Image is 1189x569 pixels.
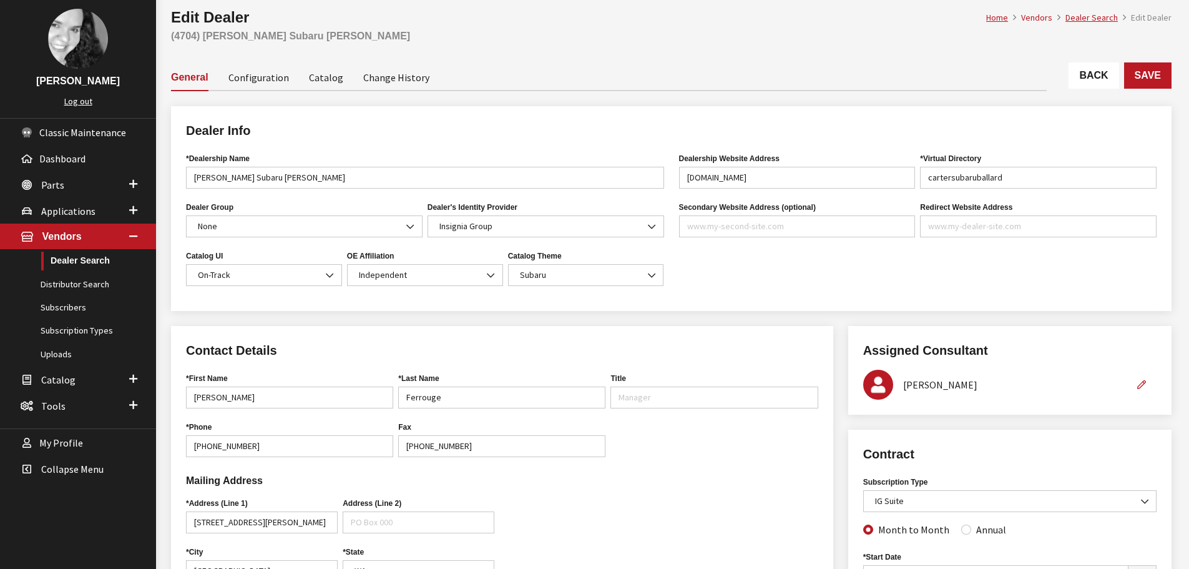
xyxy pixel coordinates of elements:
[679,153,780,164] label: Dealership Website Address
[186,435,393,457] input: 888-579-4458
[347,250,394,262] label: OE Affiliation
[863,370,893,400] img: Kurt Daugherty
[1124,62,1172,89] button: Save
[863,490,1157,512] span: IG Suite
[171,29,1172,44] h2: (4704) [PERSON_NAME] Subaru [PERSON_NAME]
[398,435,605,457] input: 803-366-1047
[398,422,411,433] label: Fax
[41,179,64,191] span: Parts
[1065,12,1118,23] a: Dealer Search
[920,202,1012,213] label: Redirect Website Address
[508,250,562,262] label: Catalog Theme
[863,445,1157,463] h2: Contract
[12,74,144,89] h3: [PERSON_NAME]
[186,250,223,262] label: Catalog UI
[39,437,83,449] span: My Profile
[508,264,664,286] span: Subaru
[39,152,86,165] span: Dashboard
[186,264,342,286] span: On-Track
[186,422,212,433] label: Phone
[309,64,343,90] a: Catalog
[171,64,208,91] a: General
[186,387,393,408] input: John
[171,6,986,29] h1: Edit Dealer
[1118,11,1172,24] li: Edit Dealer
[610,387,818,408] input: Manager
[194,269,334,282] span: On-Track
[679,215,916,237] input: www.my-second-site.com
[436,220,656,233] span: Insignia Group
[343,512,494,533] input: PO Box 000
[186,121,1157,140] h2: Dealer Info
[986,12,1008,23] a: Home
[863,341,1157,360] h2: Assigned Consultant
[39,126,126,139] span: Classic Maintenance
[186,547,203,558] label: City
[1127,374,1157,396] button: Edit Assigned Consultant
[186,473,494,488] h3: Mailing Address
[871,495,1148,508] span: IG Suite
[1069,62,1118,89] a: Back
[920,153,981,164] label: *Virtual Directory
[903,377,1127,392] div: [PERSON_NAME]
[64,96,92,107] a: Log out
[516,269,656,282] span: Subaru
[610,373,625,384] label: Title
[42,231,81,242] span: Vendors
[976,522,1006,537] label: Annual
[41,374,76,386] span: Catalog
[41,463,104,475] span: Collapse Menu
[48,9,108,69] img: Khrystal Dorton
[363,64,429,90] a: Change History
[428,215,664,237] span: Insignia Group
[186,498,248,509] label: Address (Line 1)
[398,373,439,384] label: Last Name
[355,269,495,282] span: Independent
[186,215,423,237] span: None
[428,202,517,213] label: Dealer's Identity Provider
[186,341,818,360] h2: Contact Details
[186,167,664,189] input: My Dealer
[920,167,1157,189] input: site-name
[398,387,605,408] input: Doe
[228,64,289,90] a: Configuration
[41,205,95,217] span: Applications
[1008,11,1052,24] li: Vendors
[920,215,1157,237] input: www.my-dealer-site.com
[679,202,816,213] label: Secondary Website Address (optional)
[878,522,949,537] label: Month to Month
[863,552,901,563] label: Start Date
[186,153,250,164] label: *Dealership Name
[41,400,66,412] span: Tools
[679,167,916,189] input: www.my-dealer-site.com
[347,264,503,286] span: Independent
[343,547,364,558] label: State
[186,373,228,384] label: First Name
[186,512,338,533] input: 153 South Oakland Avenue
[863,477,928,488] label: Subscription Type
[194,220,414,233] span: None
[186,202,233,213] label: Dealer Group
[343,498,401,509] label: Address (Line 2)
